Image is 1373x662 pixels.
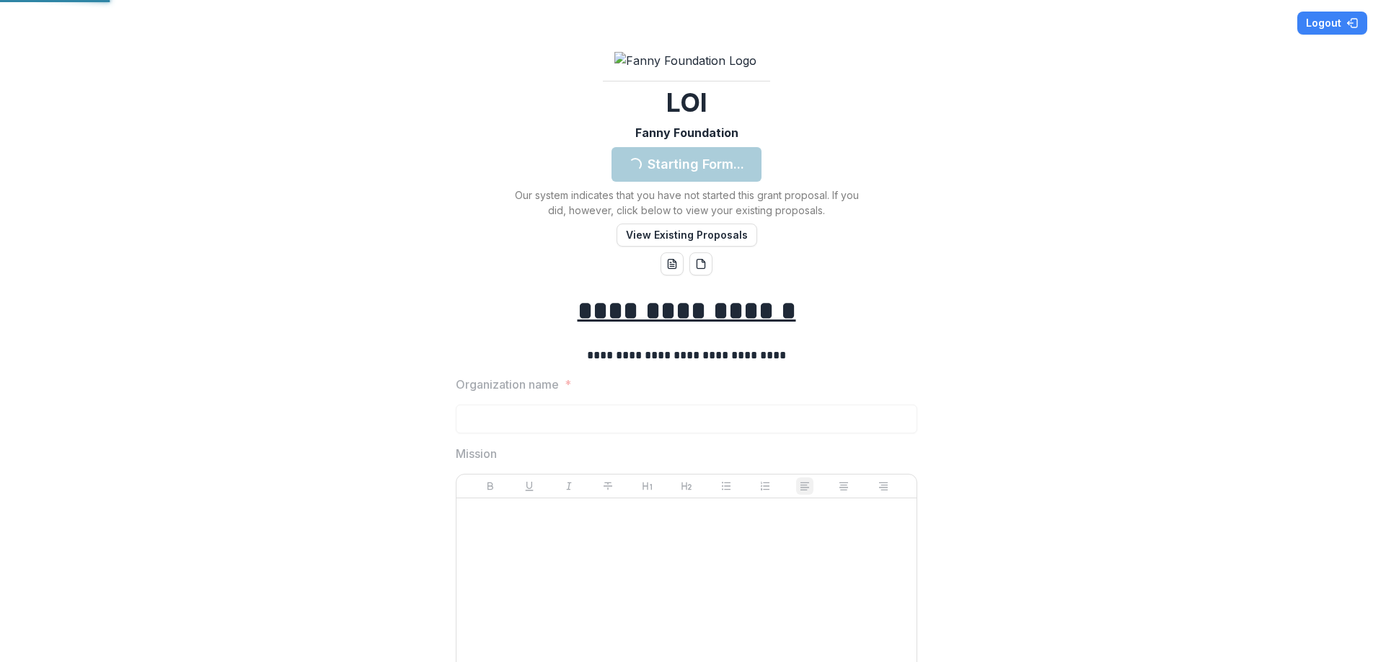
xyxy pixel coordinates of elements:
[639,477,656,495] button: Heading 1
[661,252,684,275] button: word-download
[796,477,813,495] button: Align Left
[689,252,712,275] button: pdf-download
[506,187,867,218] p: Our system indicates that you have not started this grant proposal. If you did, however, click be...
[614,52,759,69] img: Fanny Foundation Logo
[482,477,499,495] button: Bold
[835,477,852,495] button: Align Center
[521,477,538,495] button: Underline
[875,477,892,495] button: Align Right
[456,445,497,462] p: Mission
[612,147,761,182] button: Starting Form...
[456,376,559,393] p: Organization name
[560,477,578,495] button: Italicize
[1297,12,1367,35] button: Logout
[756,477,774,495] button: Ordered List
[635,124,738,141] p: Fanny Foundation
[718,477,735,495] button: Bullet List
[599,477,617,495] button: Strike
[678,477,695,495] button: Heading 2
[617,224,757,247] button: View Existing Proposals
[666,87,707,118] h2: LOI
